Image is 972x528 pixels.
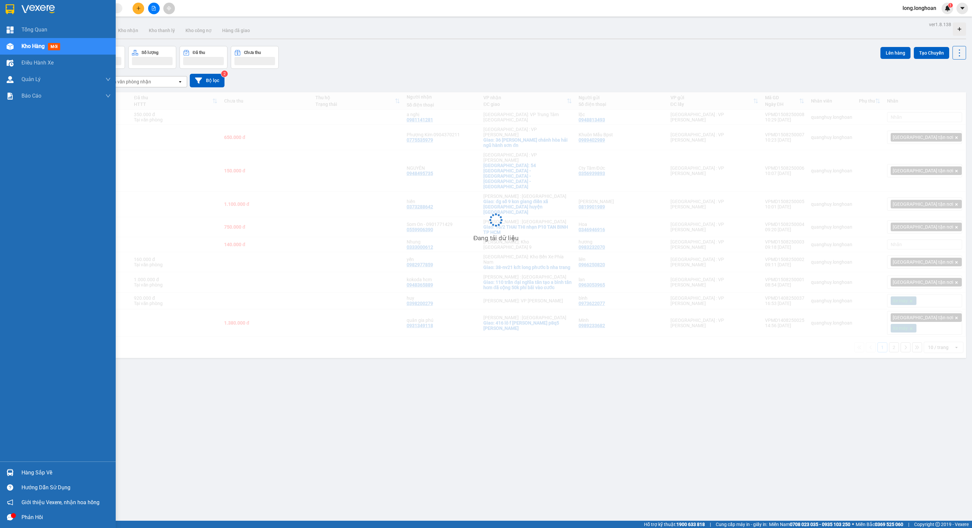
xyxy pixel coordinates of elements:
[769,521,850,528] span: Miền Nam
[948,3,953,8] sup: 1
[21,92,41,100] span: Báo cáo
[949,3,952,8] span: 1
[151,6,156,11] span: file-add
[7,484,13,491] span: question-circle
[7,499,13,506] span: notification
[7,514,13,520] span: message
[945,5,951,11] img: icon-new-feature
[148,3,160,14] button: file-add
[48,43,60,50] span: mới
[244,50,261,55] div: Chưa thu
[178,79,183,84] svg: open
[880,47,911,59] button: Lên hàng
[935,522,940,527] span: copyright
[959,5,965,11] span: caret-down
[7,26,14,33] img: dashboard-icon
[21,59,54,67] span: Điều hành xe
[897,4,942,12] span: long.longhoan
[856,521,903,528] span: Miền Bắc
[953,22,966,36] div: Tạo kho hàng mới
[193,50,205,55] div: Đã thu
[6,4,14,14] img: logo-vxr
[21,43,45,49] span: Kho hàng
[676,522,705,527] strong: 1900 633 818
[113,22,143,38] button: Kho nhận
[105,77,111,82] span: down
[852,523,854,526] span: ⚪️
[143,22,180,38] button: Kho thanh lý
[167,6,171,11] span: aim
[105,78,151,85] div: Chọn văn phòng nhận
[133,3,144,14] button: plus
[473,233,519,243] div: Đang tải dữ liệu
[914,47,949,59] button: Tạo Chuyến
[875,522,903,527] strong: 0369 525 060
[7,93,14,100] img: solution-icon
[21,498,100,506] span: Giới thiệu Vexere, nhận hoa hồng
[190,74,224,87] button: Bộ lọc
[790,522,850,527] strong: 0708 023 035 - 0935 103 250
[128,46,176,69] button: Số lượng
[7,469,14,476] img: warehouse-icon
[956,3,968,14] button: caret-down
[908,521,909,528] span: |
[7,43,14,50] img: warehouse-icon
[7,60,14,66] img: warehouse-icon
[21,512,111,522] div: Phản hồi
[21,468,111,478] div: Hàng sắp về
[142,50,158,55] div: Số lượng
[163,3,175,14] button: aim
[710,521,711,528] span: |
[221,70,228,77] sup: 2
[644,521,705,528] span: Hỗ trợ kỹ thuật:
[21,25,47,34] span: Tổng Quan
[180,46,227,69] button: Đã thu
[231,46,279,69] button: Chưa thu
[21,75,41,83] span: Quản Lý
[136,6,141,11] span: plus
[7,76,14,83] img: warehouse-icon
[929,21,951,28] div: ver 1.8.138
[217,22,255,38] button: Hàng đã giao
[21,483,111,493] div: Hướng dẫn sử dụng
[716,521,767,528] span: Cung cấp máy in - giấy in:
[105,93,111,99] span: down
[180,22,217,38] button: Kho công nợ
